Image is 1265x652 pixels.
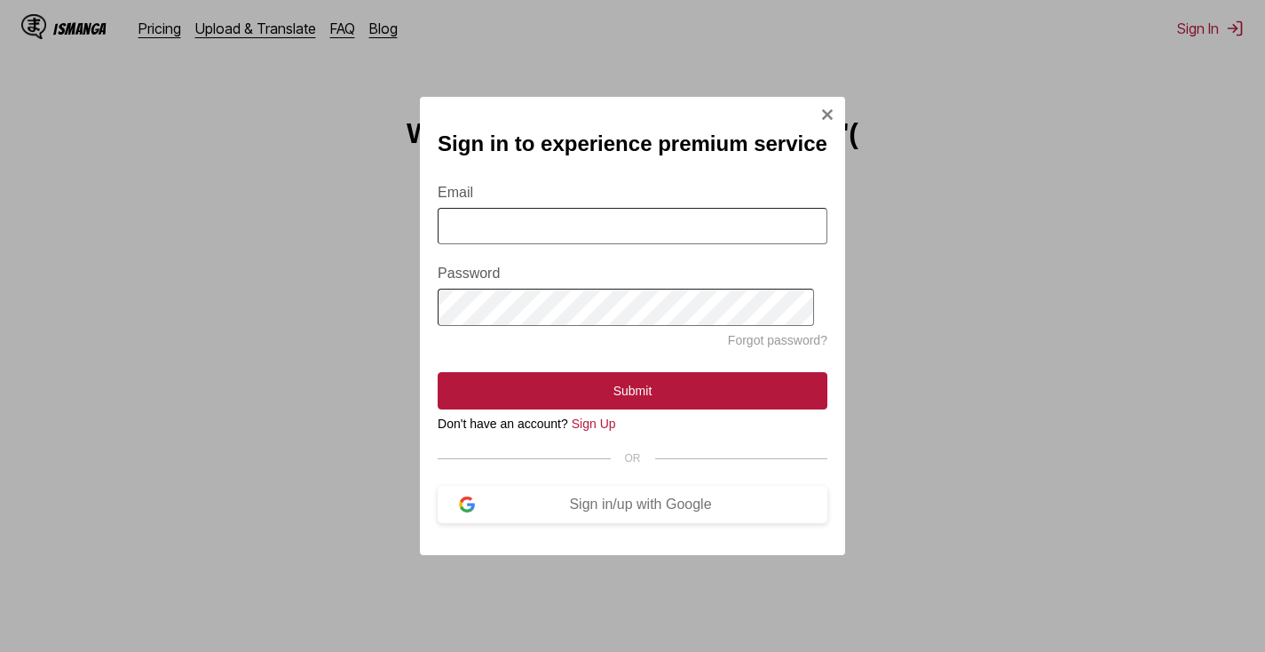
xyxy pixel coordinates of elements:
[438,452,827,465] div: OR
[572,417,616,431] a: Sign Up
[438,185,827,201] label: Email
[459,497,475,513] img: google-logo
[438,372,827,409] button: Submit
[438,266,827,282] label: Password
[438,417,827,431] div: Don't have an account?
[438,486,827,523] button: Sign in/up with Google
[820,107,834,122] img: Close
[728,333,827,347] a: Forgot password?
[420,97,845,556] div: Sign In Modal
[475,497,806,513] div: Sign in/up with Google
[438,131,827,156] h2: Sign in to experience premium service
